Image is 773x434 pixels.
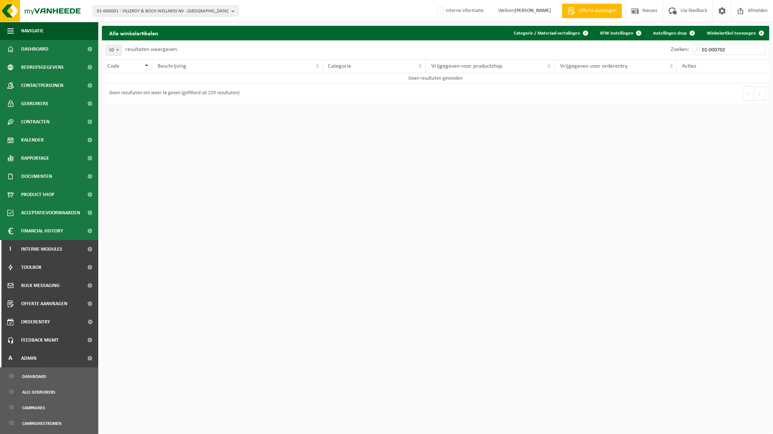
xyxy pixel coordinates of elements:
[21,331,59,349] span: Feedback MGMT
[21,40,48,58] span: Dashboard
[515,8,551,13] strong: [PERSON_NAME]
[106,45,121,55] span: 10
[21,222,63,240] span: Financial History
[21,113,49,131] span: Contracten
[158,63,186,69] span: Beschrijving
[508,26,593,40] a: Categorie / Materiaal vertalingen
[2,416,96,430] a: Campagnestromen
[21,76,63,95] span: Contactpersonen
[93,5,238,16] button: 01-000001 - VILLEROY & BOCH WELLNESS NV - [GEOGRAPHIC_DATA]
[22,417,62,430] span: Campagnestromen
[21,349,36,367] span: Admin
[560,63,627,69] span: Vrijgegeven voor orderentry
[21,240,62,258] span: Interne modules
[2,385,96,399] a: Alle gebruikers
[97,6,229,17] span: 01-000001 - VILLEROY & BOCH WELLNESS NV - [GEOGRAPHIC_DATA]
[701,26,769,40] a: Winkelartikel toevoegen
[21,186,54,204] span: Product Shop
[577,7,618,15] span: Offerte aanvragen
[647,26,699,40] a: Instellingen shop
[21,58,64,76] span: Bedrijfsgegevens
[21,167,52,186] span: Documenten
[22,401,45,415] span: Campagnes
[21,95,48,113] span: Gebruikers
[102,73,769,83] td: Geen resultaten gevonden
[22,385,55,399] span: Alle gebruikers
[436,5,484,16] label: Interne informatie
[125,47,177,52] label: resultaten weergeven
[102,26,166,40] h2: Alle winkelartikelen
[431,63,502,69] span: Vrijgegeven voor productshop
[21,276,60,295] span: Bulk Messaging
[754,86,766,101] button: Next
[562,4,622,18] a: Offerte aanvragen
[2,401,96,414] a: Campagnes
[21,258,41,276] span: Toolbox
[21,22,44,40] span: Navigatie
[21,313,82,331] span: Orderentry Goedkeuring
[7,349,14,367] span: A
[21,131,44,149] span: Kalender
[21,295,67,313] span: Offerte aanvragen
[2,369,96,383] a: Dashboard
[22,370,46,383] span: Dashboard
[671,47,689,53] label: Zoeken:
[743,86,754,101] button: Previous
[7,240,14,258] span: I
[106,87,239,100] div: Geen resultaten om weer te geven (gefilterd uit 229 resultaten)
[682,63,697,69] span: Acties
[21,149,49,167] span: Rapportage
[106,45,122,56] span: 10
[594,26,646,40] a: BTW instellingen
[21,204,80,222] span: Acceptatievoorwaarden
[328,63,352,69] span: Categorie
[107,63,119,69] span: Code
